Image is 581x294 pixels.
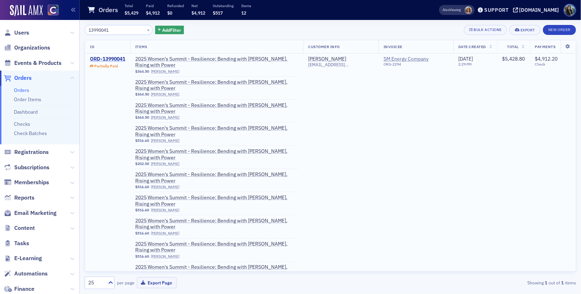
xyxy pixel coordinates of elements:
[14,270,48,278] span: Automations
[213,3,234,8] p: Outstanding
[135,148,298,161] a: 2025 Women's Summit - Resilience: Bending with [PERSON_NAME], Rising with Power
[151,208,179,212] a: [PERSON_NAME]
[544,279,549,286] strong: 1
[443,7,461,12] span: Viewing
[384,62,448,69] div: ORG-2294
[241,3,251,8] p: Items
[85,25,153,35] input: Search…
[14,164,49,171] span: Subscriptions
[4,74,32,82] a: Orders
[507,44,519,49] span: Total
[458,44,486,49] span: Date Created
[135,195,298,207] span: 2025 Women's Summit - Resilience: Bending with Grace, Rising with Power
[443,7,450,12] div: Also
[4,59,62,67] a: Events & Products
[135,102,298,115] span: 2025 Women's Summit - Resilience: Bending with Grace, Rising with Power
[151,254,179,259] a: [PERSON_NAME]
[308,44,340,49] span: Customer Info
[125,10,138,16] span: $5,429
[151,185,179,189] a: [PERSON_NAME]
[135,185,149,189] span: $516.60
[135,148,298,161] span: 2025 Women's Summit - Resilience: Bending with Grace, Rising with Power
[135,79,298,92] span: 2025 Women's Summit - Resilience: Bending with Grace, Rising with Power
[135,69,149,74] span: $364.50
[135,231,149,236] span: $516.60
[4,179,49,186] a: Memberships
[474,28,502,32] div: Bulk Actions
[560,279,565,286] strong: 1
[135,208,149,212] span: $516.60
[135,171,298,184] span: 2025 Women's Summit - Resilience: Bending with Grace, Rising with Power
[14,29,29,37] span: Users
[135,195,298,207] a: 2025 Women's Summit - Resilience: Bending with [PERSON_NAME], Rising with Power
[4,270,48,278] a: Automations
[213,10,223,16] span: $517
[135,92,149,97] span: $364.50
[4,285,35,293] a: Finance
[14,87,29,93] a: Orders
[155,26,184,35] button: AddFilter
[135,161,149,166] span: $202.50
[167,3,184,8] p: Refunded
[14,96,41,103] a: Order Items
[4,209,57,217] a: Email Marketing
[14,121,30,127] a: Checks
[308,56,346,62] div: [PERSON_NAME]
[458,62,472,67] time: 2:29 PM
[14,254,42,262] span: E-Learning
[135,125,298,138] a: 2025 Women's Summit - Resilience: Bending with [PERSON_NAME], Rising with Power
[14,109,38,115] a: Dashboard
[14,44,50,52] span: Organizations
[135,171,298,184] a: 2025 Women's Summit - Resilience: Bending with [PERSON_NAME], Rising with Power
[14,74,32,82] span: Orders
[151,115,179,120] a: [PERSON_NAME]
[135,56,298,68] span: 2025 Women's Summit - Resilience: Bending with Grace, Rising with Power
[513,7,562,12] button: [DOMAIN_NAME]
[125,3,138,8] p: Total
[4,164,49,171] a: Subscriptions
[135,79,298,92] a: 2025 Women's Summit - Resilience: Bending with [PERSON_NAME], Rising with Power
[135,241,298,253] span: 2025 Women's Summit - Resilience: Bending with Grace, Rising with Power
[384,56,448,69] span: SM Energy Company
[90,44,94,49] span: ID
[14,179,49,186] span: Memberships
[151,231,179,236] a: [PERSON_NAME]
[167,10,172,16] span: $0
[458,56,473,62] span: [DATE]
[14,194,35,202] span: Reports
[464,25,507,35] button: Bulk Actions
[99,6,118,14] h1: Orders
[14,59,62,67] span: Events & Products
[308,62,374,67] span: [EMAIL_ADDRESS][DOMAIN_NAME]
[191,10,205,16] span: $4,912
[543,25,576,35] button: New Order
[135,56,298,68] a: 2025 Women's Summit - Resilience: Bending with [PERSON_NAME], Rising with Power
[543,26,576,32] a: New Order
[14,224,35,232] span: Content
[509,25,540,35] button: Export
[151,69,179,74] a: [PERSON_NAME]
[14,148,49,156] span: Registrations
[535,56,558,62] span: $4,912.20
[135,218,298,230] a: 2025 Women's Summit - Resilience: Bending with [PERSON_NAME], Rising with Power
[137,277,176,288] button: Export Page
[162,27,181,33] span: Add Filter
[535,44,555,49] span: Payments
[135,218,298,230] span: 2025 Women's Summit - Resilience: Bending with Grace, Rising with Power
[502,56,525,62] span: $5,428.80
[4,239,29,247] a: Tasks
[484,7,509,13] div: Support
[4,148,49,156] a: Registrations
[135,264,298,277] a: 2025 Women's Summit - Resilience: Bending with [PERSON_NAME], Rising with Power
[519,7,559,13] div: [DOMAIN_NAME]
[151,161,179,166] a: [PERSON_NAME]
[145,26,152,33] button: ×
[135,241,298,253] a: 2025 Women's Summit - Resilience: Bending with [PERSON_NAME], Rising with Power
[535,62,571,67] span: Check
[384,44,402,49] span: Invoicee
[43,5,59,17] a: View Homepage
[10,5,43,16] a: SailAMX
[90,56,125,62] a: ORD-13990041
[384,56,448,62] a: SM Energy Company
